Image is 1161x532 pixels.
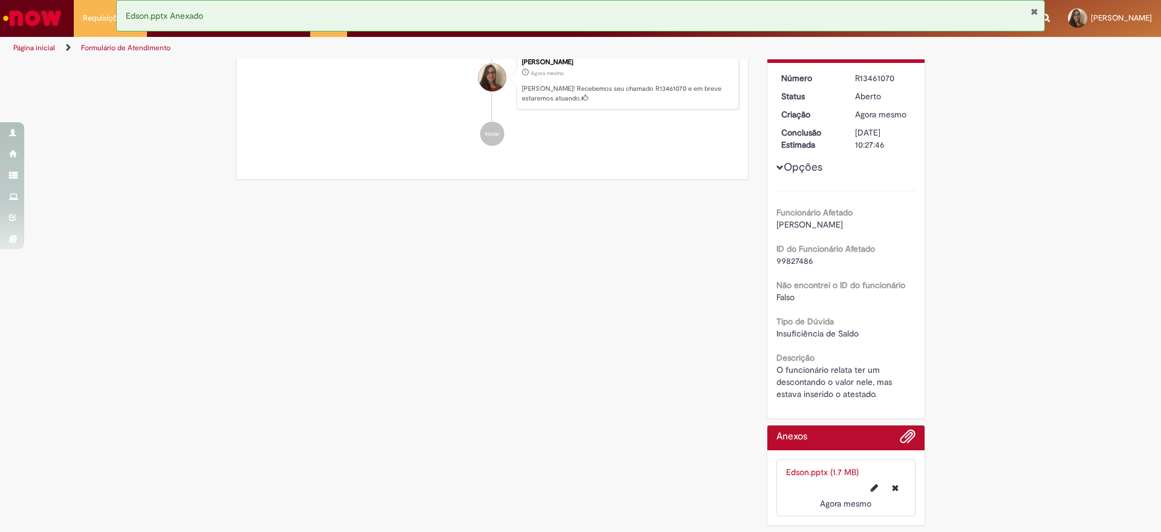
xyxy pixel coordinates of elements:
button: Excluir Edson.pptx [885,478,906,498]
ul: Histórico de tíquete [246,28,739,159]
li: Ana Santos De Oliveira [246,52,739,110]
button: Fechar Notificação [1030,7,1038,16]
dt: Criação [772,108,847,120]
b: Não encontrei o ID do funcionário [776,280,905,291]
time: 29/08/2025 09:27:43 [531,70,564,77]
span: Agora mesmo [820,498,871,509]
time: 29/08/2025 09:27:08 [820,498,871,509]
span: [PERSON_NAME] [776,219,843,230]
a: Página inicial [13,43,55,53]
button: Editar nome de arquivo Edson.pptx [863,478,885,498]
button: Adicionar anexos [900,429,915,450]
div: [DATE] 10:27:46 [855,126,911,151]
span: Falso [776,292,795,303]
span: [PERSON_NAME] [1091,13,1152,23]
span: 99827486 [776,255,813,266]
b: Funcionário Afetado [776,207,853,218]
dt: Status [772,90,847,102]
span: Agora mesmo [531,70,564,77]
span: Agora mesmo [855,109,906,120]
div: 29/08/2025 09:27:43 [855,108,911,120]
span: Insuficiência de Saldo [776,328,859,339]
img: ServiceNow [1,6,63,30]
div: R13461070 [855,72,911,84]
a: Edson.pptx (1.7 MB) [786,467,859,478]
span: Edson.pptx Anexado [126,10,203,21]
dt: Número [772,72,847,84]
div: [PERSON_NAME] [522,59,732,66]
time: 29/08/2025 09:27:43 [855,109,906,120]
dt: Conclusão Estimada [772,126,847,151]
h2: Anexos [776,432,807,442]
ul: Trilhas de página [9,37,765,59]
p: [PERSON_NAME]! Recebemos seu chamado R13461070 e em breve estaremos atuando. [522,84,732,103]
b: Tipo de Dúvida [776,316,834,327]
a: Formulário de Atendimento [81,43,171,53]
span: Requisições [83,12,125,24]
span: O funcionário relata ter um descontando o valor nele, mas estava inserido o atestado. [776,364,894,399]
b: ID do Funcionário Afetado [776,243,875,254]
div: Aberto [855,90,911,102]
div: Ana Santos De Oliveira [478,64,506,91]
b: Descrição [776,352,815,363]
